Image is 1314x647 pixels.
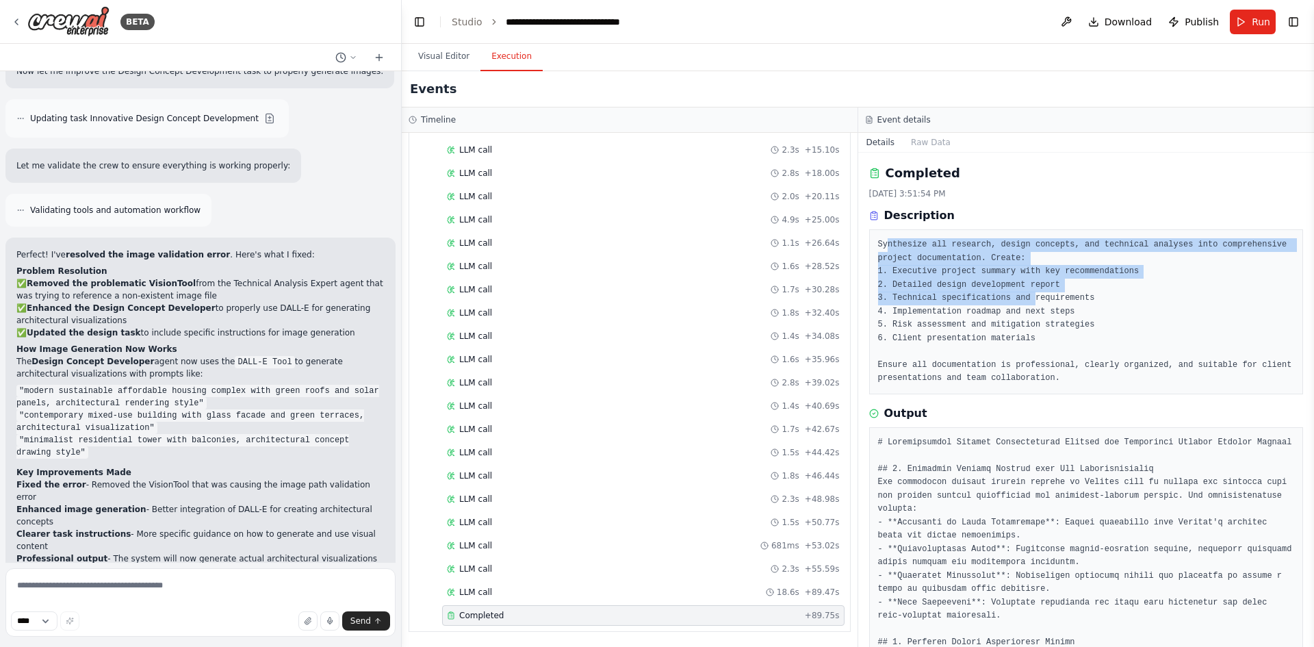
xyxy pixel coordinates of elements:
[350,616,371,626] span: Send
[27,6,109,37] img: Logo
[27,279,196,288] strong: Removed the problematic VisionTool
[298,611,318,631] button: Upload files
[1083,10,1158,34] button: Download
[16,468,131,477] strong: Key Improvements Made
[459,610,504,621] span: Completed
[16,277,385,339] p: ✅ from the Technical Analysis Expert agent that was trying to reference a non-existent image file...
[120,14,155,30] div: BETA
[459,424,492,435] span: LLM call
[16,480,86,490] strong: Fixed the error
[459,587,492,598] span: LLM call
[782,517,799,528] span: 1.5s
[16,479,385,503] li: - Removed the VisionTool that was causing the image path validation error
[235,356,294,368] code: DALL-E Tool
[16,434,349,459] code: "minimalist residential tower with balconies, architectural concept drawing style"
[805,494,840,505] span: + 48.98s
[782,261,799,272] span: 1.6s
[805,401,840,411] span: + 40.69s
[782,494,799,505] span: 2.3s
[16,505,146,514] strong: Enhanced image generation
[16,503,385,528] li: - Better integration of DALL-E for creating architectural concepts
[1252,15,1270,29] span: Run
[320,611,339,631] button: Click to speak your automation idea
[805,284,840,295] span: + 30.28s
[782,144,799,155] span: 2.3s
[459,331,492,342] span: LLM call
[459,214,492,225] span: LLM call
[459,144,492,155] span: LLM call
[66,250,230,259] strong: resolved the image validation error
[1105,15,1152,29] span: Download
[1163,10,1224,34] button: Publish
[16,160,290,172] p: Let me validate the crew to ensure everything is working properly:
[16,553,385,577] li: - The system will now generate actual architectural visualizations instead of just referencing no...
[805,517,840,528] span: + 50.77s
[777,587,799,598] span: 18.6s
[459,261,492,272] span: LLM call
[782,377,799,388] span: 2.8s
[805,144,840,155] span: + 15.10s
[1230,10,1276,34] button: Run
[782,447,799,458] span: 1.5s
[805,191,840,202] span: + 20.11s
[805,354,840,365] span: + 35.96s
[858,133,903,152] button: Details
[16,554,107,563] strong: Professional output
[459,307,492,318] span: LLM call
[407,42,480,71] button: Visual Editor
[410,12,429,31] button: Hide left sidebar
[30,113,259,124] span: Updating task Innovative Design Concept Development
[805,587,840,598] span: + 89.47s
[16,409,364,434] code: "contemporary mixed-use building with glass facade and green terraces, architectural visualization"
[459,517,492,528] span: LLM call
[480,42,543,71] button: Execution
[805,424,840,435] span: + 42.67s
[782,401,799,411] span: 1.4s
[782,284,799,295] span: 1.7s
[782,168,799,179] span: 2.8s
[459,470,492,481] span: LLM call
[31,357,154,366] strong: Design Concept Developer
[1185,15,1219,29] span: Publish
[30,205,201,216] span: Validating tools and automation workflow
[782,238,799,249] span: 1.1s
[459,238,492,249] span: LLM call
[805,470,840,481] span: + 46.44s
[452,16,482,27] a: Studio
[16,355,385,380] p: The agent now uses the to generate architectural visualizations with prompts like:
[782,307,799,318] span: 1.8s
[459,354,492,365] span: LLM call
[782,470,799,481] span: 1.8s
[805,168,840,179] span: + 18.00s
[805,377,840,388] span: + 39.02s
[27,328,141,338] strong: Updated the design task
[421,114,456,125] h3: Timeline
[16,529,131,539] strong: Clearer task instructions
[16,65,383,77] p: Now let me improve the Design Concept Development task to properly generate images:
[16,344,177,354] strong: How Image Generation Now Works
[884,405,927,422] h3: Output
[782,563,799,574] span: 2.3s
[459,563,492,574] span: LLM call
[459,494,492,505] span: LLM call
[459,284,492,295] span: LLM call
[16,385,379,409] code: "modern sustainable affordable housing complex with green roofs and solar panels, architectural r...
[459,168,492,179] span: LLM call
[16,528,385,553] li: - More specific guidance on how to generate and use visual content
[368,49,390,66] button: Start a new chat
[805,447,840,458] span: + 44.42s
[16,249,385,261] p: Perfect! I've . Here's what I fixed:
[459,377,492,388] span: LLM call
[330,49,363,66] button: Switch to previous chat
[782,424,799,435] span: 1.7s
[782,331,799,342] span: 1.4s
[459,401,492,411] span: LLM call
[903,133,959,152] button: Raw Data
[877,114,931,125] h3: Event details
[805,540,840,551] span: + 53.02s
[1284,12,1303,31] button: Show right sidebar
[805,238,840,249] span: + 26.64s
[16,266,107,276] strong: Problem Resolution
[869,188,1304,199] div: [DATE] 3:51:54 PM
[782,354,799,365] span: 1.6s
